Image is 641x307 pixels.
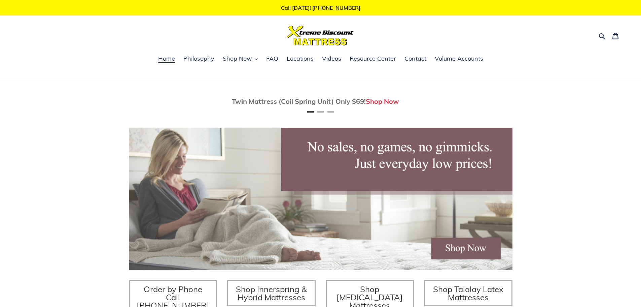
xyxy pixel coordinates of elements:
a: Shop Now [366,97,399,105]
span: Twin Mattress (Coil Spring Unit) Only $69! [232,97,366,105]
span: Contact [404,55,426,63]
a: Resource Center [346,54,399,64]
img: herobannermay2022-1652879215306_1200x.jpg [129,128,512,270]
span: FAQ [266,55,278,63]
span: Shop Now [223,55,252,63]
a: Contact [401,54,430,64]
a: Shop Talalay Latex Mattresses [424,280,512,306]
a: Shop Innerspring & Hybrid Mattresses [227,280,316,306]
a: Philosophy [180,54,218,64]
span: Shop Innerspring & Hybrid Mattresses [236,284,307,302]
a: Locations [283,54,317,64]
button: Page 1 [307,111,314,113]
span: Philosophy [183,55,214,63]
button: Page 2 [317,111,324,113]
span: Resource Center [350,55,396,63]
span: Locations [287,55,314,63]
img: Xtreme Discount Mattress [287,26,354,45]
button: Shop Now [219,54,261,64]
a: Volume Accounts [431,54,487,64]
button: Page 3 [327,111,334,113]
span: Shop Talalay Latex Mattresses [433,284,503,302]
span: Volume Accounts [435,55,483,63]
a: Home [155,54,178,64]
a: FAQ [263,54,282,64]
a: Videos [319,54,345,64]
span: Home [158,55,175,63]
span: Videos [322,55,341,63]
